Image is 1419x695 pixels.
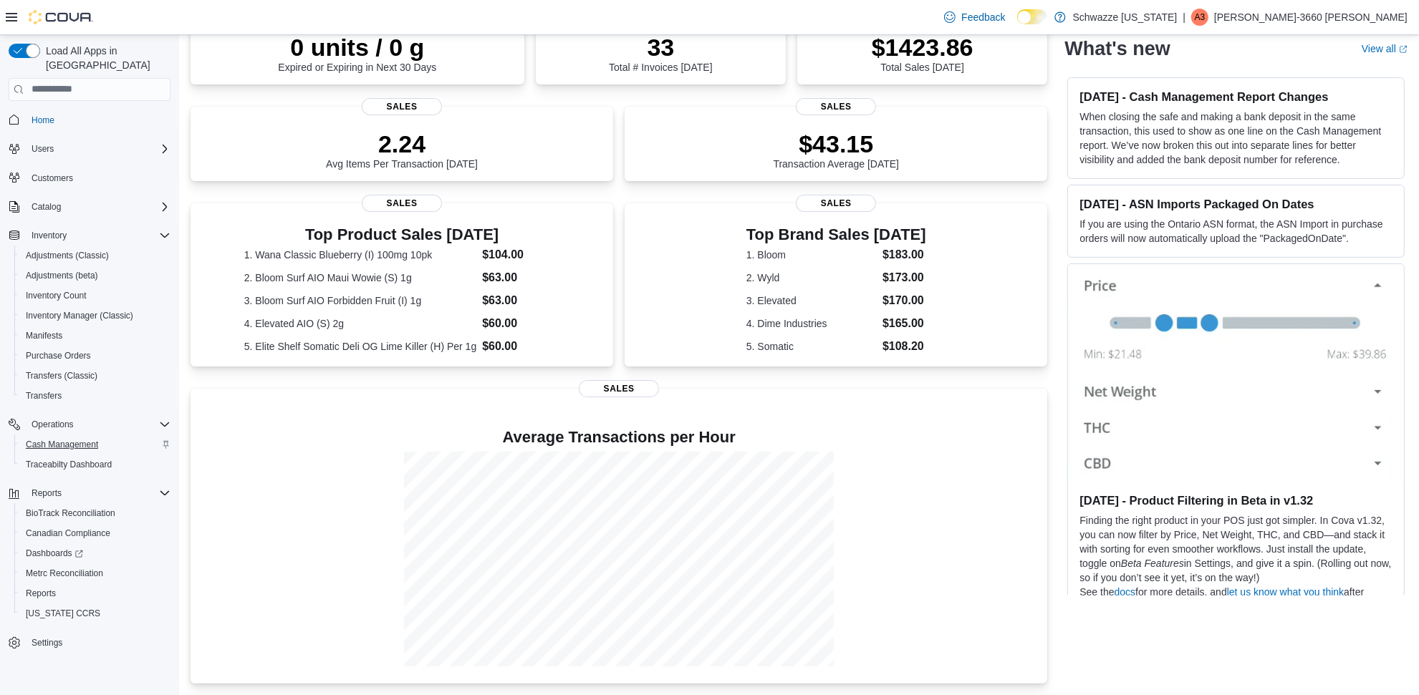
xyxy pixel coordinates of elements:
[26,111,170,129] span: Home
[746,293,877,308] dt: 3. Elevated
[3,483,176,503] button: Reports
[26,439,98,450] span: Cash Management
[26,588,56,599] span: Reports
[20,327,170,344] span: Manifests
[3,414,176,434] button: Operations
[20,436,170,453] span: Cash Management
[20,287,92,304] a: Inventory Count
[482,292,559,309] dd: $63.00
[1227,586,1344,598] a: let us know what you think
[14,246,176,266] button: Adjustments (Classic)
[14,523,176,543] button: Canadian Compliance
[20,565,109,582] a: Metrc Reconciliation
[14,266,176,286] button: Adjustments (beta)
[746,271,877,285] dt: 2. Wyld
[20,307,139,324] a: Inventory Manager (Classic)
[746,226,926,243] h3: Top Brand Sales [DATE]
[20,456,170,473] span: Traceabilty Dashboard
[1079,110,1392,167] p: When closing the safe and making a bank deposit in the same transaction, this used to show as one...
[14,503,176,523] button: BioTrack Reconciliation
[26,227,170,244] span: Inventory
[26,170,79,187] a: Customers
[362,98,442,115] span: Sales
[26,507,115,519] span: BioTrack Reconciliation
[882,269,926,286] dd: $173.00
[20,387,170,404] span: Transfers
[244,316,476,331] dt: 4. Elevated AIO (S) 2g
[20,247,115,264] a: Adjustments (Classic)
[746,248,877,262] dt: 1. Bloom
[774,130,900,170] div: Transaction Average [DATE]
[609,33,712,73] div: Total # Invoices [DATE]
[20,387,67,404] a: Transfers
[1214,9,1408,26] p: [PERSON_NAME]-3660 [PERSON_NAME]
[26,528,110,539] span: Canadian Compliance
[26,270,98,281] span: Adjustments (beta)
[882,246,926,263] dd: $183.00
[26,370,97,381] span: Transfers (Classic)
[26,250,109,261] span: Adjustments (Classic)
[26,290,87,301] span: Inventory Count
[796,195,876,212] span: Sales
[882,338,926,355] dd: $108.20
[14,583,176,603] button: Reports
[1079,585,1392,613] p: See the for more details, and after you’ve given it a try.
[14,603,176,623] button: [US_STATE] CCRS
[20,347,97,364] a: Purchase Orders
[938,3,1011,31] a: Feedback
[20,525,116,542] a: Canadian Compliance
[244,293,476,308] dt: 3. Bloom Surf AIO Forbidden Fruit (I) 1g
[26,548,83,559] span: Dashboards
[244,339,476,354] dt: 5. Elite Shelf Somatic Deli OG Lime Killer (H) Per 1g
[20,505,121,522] a: BioTrack Reconciliation
[579,380,659,397] span: Sales
[20,585,170,602] span: Reports
[14,386,176,406] button: Transfers
[278,33,436,62] p: 0 units / 0 g
[20,267,104,284] a: Adjustments (beta)
[26,330,62,341] span: Manifests
[26,608,100,619] span: [US_STATE] CCRS
[14,434,176,455] button: Cash Management
[40,44,170,72] span: Load All Apps in [GEOGRAPHIC_DATA]
[20,565,170,582] span: Metrc Reconciliation
[26,568,103,579] span: Metrc Reconciliation
[1079,513,1392,585] p: Finding the right product in your POS just got simpler. In Cova v1.32, you can now filter by Pric...
[244,226,560,243] h3: Top Product Sales [DATE]
[872,33,973,62] p: $1423.86
[26,140,59,157] button: Users
[14,366,176,386] button: Transfers (Classic)
[26,634,68,651] a: Settings
[26,485,170,502] span: Reports
[482,269,559,286] dd: $63.00
[326,130,478,170] div: Avg Items Per Transaction [DATE]
[3,197,176,217] button: Catalog
[3,167,176,188] button: Customers
[29,10,93,24] img: Cova
[26,416,80,433] button: Operations
[20,456,117,473] a: Traceabilty Dashboard
[26,169,170,187] span: Customers
[482,246,559,263] dd: $104.00
[20,525,170,542] span: Canadian Compliance
[1079,217,1392,246] p: If you are using the Ontario ASN format, the ASN Import in purchase orders will now automatically...
[20,287,170,304] span: Inventory Count
[26,416,170,433] span: Operations
[20,367,170,384] span: Transfers (Classic)
[26,140,170,157] span: Users
[20,505,170,522] span: BioTrack Reconciliation
[26,390,62,402] span: Transfers
[961,10,1005,24] span: Feedback
[32,419,74,430] span: Operations
[20,267,170,284] span: Adjustments (beta)
[26,485,67,502] button: Reports
[1191,9,1208,26] div: Angelica-3660 Ortiz
[746,339,877,354] dt: 5. Somatic
[20,585,62,602] a: Reports
[20,247,170,264] span: Adjustments (Classic)
[1183,9,1185,26] p: |
[746,316,877,331] dt: 4. Dime Industries
[1195,9,1206,26] span: A3
[20,545,89,562] a: Dashboards
[20,307,170,324] span: Inventory Manager (Classic)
